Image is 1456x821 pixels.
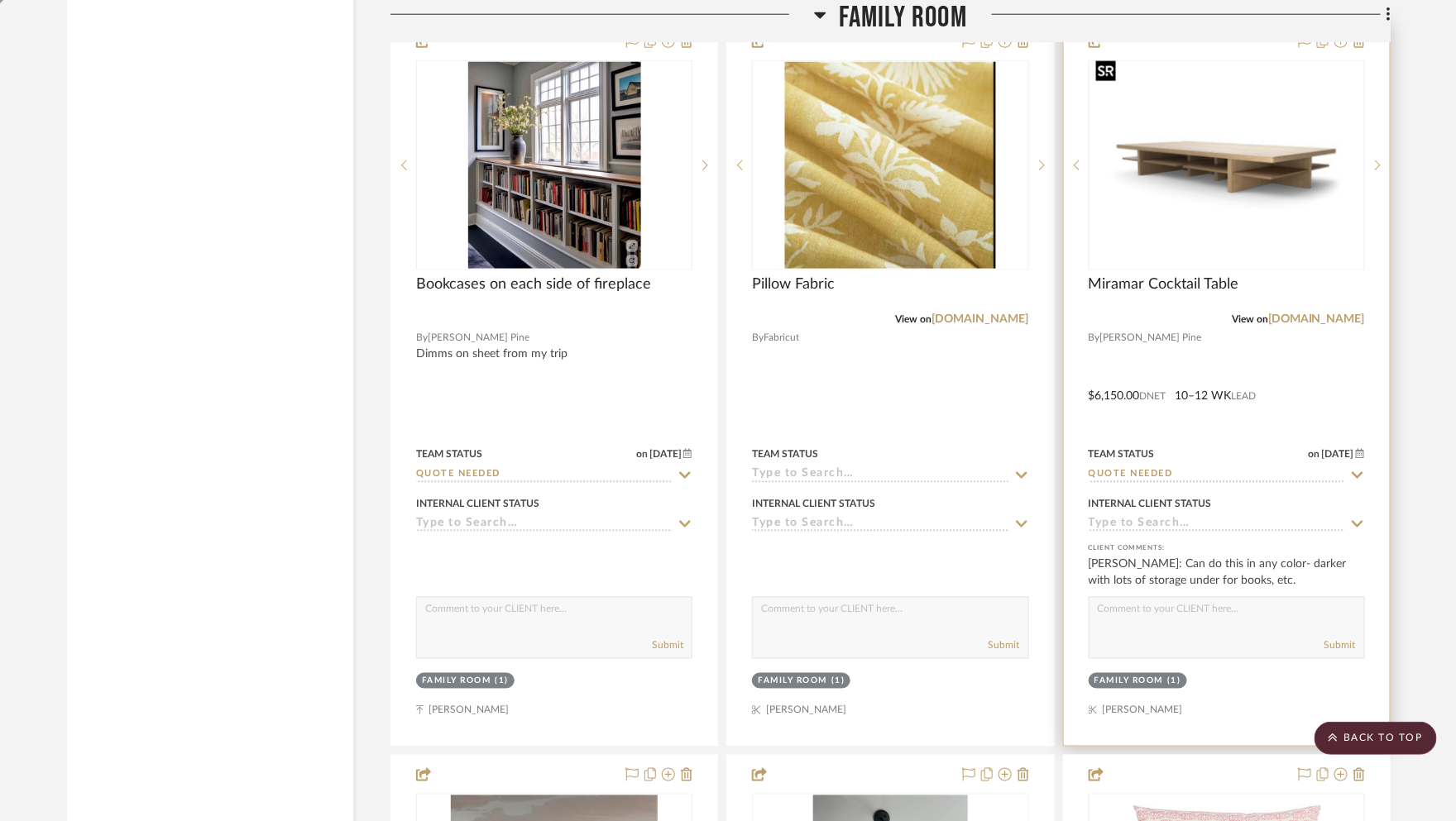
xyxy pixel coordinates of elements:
div: 0 [1090,61,1364,270]
input: Type to Search… [416,467,673,483]
span: Fabricut [764,330,799,346]
div: (1) [496,675,510,688]
div: (1) [831,675,845,688]
span: on [636,449,648,459]
div: Team Status [752,446,818,461]
input: Type to Search… [752,467,1008,483]
a: [DOMAIN_NAME] [932,313,1029,325]
input: Type to Search… [1089,517,1345,532]
span: Pillow Fabric [752,275,835,294]
span: By [416,330,428,346]
span: View on [896,314,932,324]
img: Bookcases on each side of fireplace [468,62,641,269]
button: Submit [652,638,683,653]
span: Miramar Cocktail Table [1089,275,1239,294]
scroll-to-top-button: BACK TO TOP [1315,722,1437,755]
div: Team Status [1089,446,1155,461]
div: (1) [1167,675,1181,688]
div: Family Room [758,675,827,688]
div: 0 [753,61,1027,270]
div: Internal Client Status [416,496,539,511]
div: Team Status [416,446,482,461]
input: Type to Search… [416,517,673,532]
span: [DATE] [648,448,683,460]
img: Miramar Cocktail Table [1090,74,1363,256]
span: on [1309,449,1320,459]
div: Internal Client Status [752,496,875,511]
input: Type to Search… [1089,467,1345,483]
div: Family Room [422,675,491,688]
a: [DOMAIN_NAME] [1268,313,1365,325]
button: Submit [1324,638,1356,653]
span: View on [1232,314,1268,324]
span: By [752,330,764,346]
img: Pillow Fabric [785,62,996,269]
span: [PERSON_NAME] Pine [428,330,529,346]
button: Submit [989,638,1020,653]
span: [PERSON_NAME] Pine [1100,330,1202,346]
div: Internal Client Status [1089,496,1212,511]
span: By [1089,330,1100,346]
span: [DATE] [1320,448,1356,460]
span: Bookcases on each side of fireplace [416,275,651,294]
input: Type to Search… [752,517,1008,532]
div: Family Room [1094,675,1164,688]
div: [PERSON_NAME]: Can do this in any color- darker with lots of storage under for books, etc. [1089,556,1365,589]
